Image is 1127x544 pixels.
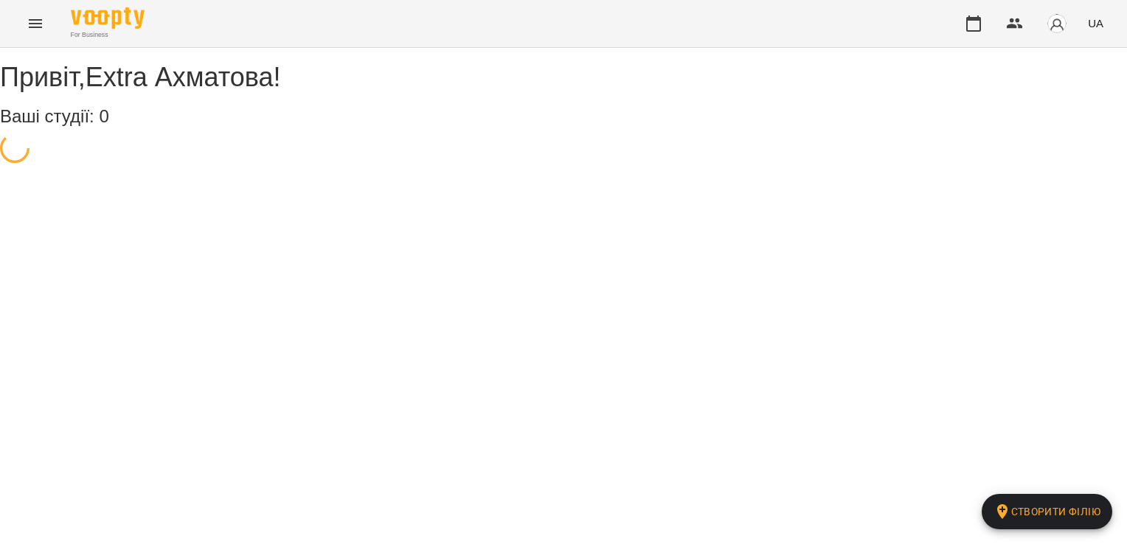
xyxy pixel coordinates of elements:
[99,106,108,126] span: 0
[71,30,145,40] span: For Business
[18,6,53,41] button: Menu
[1047,13,1067,34] img: avatar_s.png
[1088,15,1103,31] span: UA
[1082,10,1109,37] button: UA
[71,7,145,29] img: Voopty Logo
